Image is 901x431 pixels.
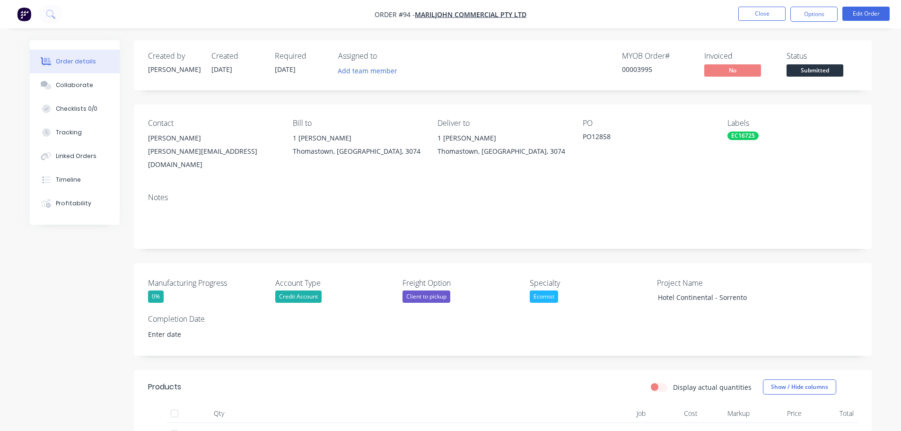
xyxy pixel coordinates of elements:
button: Add team member [332,64,402,77]
div: Required [275,52,327,61]
div: Products [148,381,181,393]
div: 00003995 [622,64,693,74]
div: Labels [727,119,857,128]
div: Bill to [293,119,422,128]
button: Linked Orders [30,144,120,168]
button: Submitted [787,64,843,79]
button: Edit Order [842,7,890,21]
div: Cost [649,404,701,423]
label: Specialty [530,277,648,289]
label: Manufacturing Progress [148,277,266,289]
div: Contact [148,119,278,128]
div: Created by [148,52,200,61]
label: Freight Option [402,277,521,289]
div: Checklists 0/0 [56,105,97,113]
div: 1 [PERSON_NAME] [437,132,567,145]
div: Client to pickup [402,290,450,303]
div: Notes [148,193,857,202]
span: [DATE] [275,65,296,74]
div: 1 [PERSON_NAME] [293,132,422,145]
div: Thomastown, [GEOGRAPHIC_DATA], 3074 [293,145,422,158]
div: Created [211,52,263,61]
div: Qty [191,404,247,423]
div: MYOB Order # [622,52,693,61]
div: Markup [701,404,753,423]
div: Tracking [56,128,82,137]
label: Project Name [657,277,775,289]
button: Order details [30,50,120,73]
div: Job [578,404,649,423]
div: PO [583,119,712,128]
div: Deliver to [437,119,567,128]
label: Completion Date [148,313,266,325]
a: Mariljohn Commercial Pty Ltd [415,10,526,19]
div: Profitability [56,199,91,208]
button: Collaborate [30,73,120,97]
span: Order #94 - [375,10,415,19]
div: 0% [148,290,164,303]
button: Timeline [30,168,120,192]
div: [PERSON_NAME][PERSON_NAME][EMAIL_ADDRESS][DOMAIN_NAME] [148,132,278,171]
button: Add team member [338,64,402,77]
div: Price [753,404,805,423]
button: Tracking [30,121,120,144]
div: Timeline [56,176,81,184]
div: Invoiced [704,52,775,61]
img: Factory [17,7,31,21]
div: 1 [PERSON_NAME]Thomastown, [GEOGRAPHIC_DATA], 3074 [437,132,567,162]
div: Assigned to [338,52,433,61]
div: Hotel Continental - Sorrento [650,290,769,304]
div: [PERSON_NAME][EMAIL_ADDRESS][DOMAIN_NAME] [148,145,278,171]
div: Ecomist [530,290,558,303]
button: Checklists 0/0 [30,97,120,121]
span: No [704,64,761,76]
div: Linked Orders [56,152,96,160]
div: [PERSON_NAME] [148,132,278,145]
div: [PERSON_NAME] [148,64,200,74]
label: Account Type [275,277,394,289]
input: Enter date [141,327,259,341]
button: Profitability [30,192,120,215]
span: Submitted [787,64,843,76]
div: 1 [PERSON_NAME]Thomastown, [GEOGRAPHIC_DATA], 3074 [293,132,422,162]
div: Order details [56,57,96,66]
div: Total [805,404,857,423]
div: PO12858 [583,132,701,145]
button: Close [738,7,786,21]
div: Status [787,52,857,61]
div: Thomastown, [GEOGRAPHIC_DATA], 3074 [437,145,567,158]
button: Options [790,7,838,22]
span: [DATE] [211,65,232,74]
div: Collaborate [56,81,93,89]
label: Display actual quantities [673,382,752,392]
button: Show / Hide columns [763,379,836,395]
div: EC16725 [727,132,759,140]
div: Credit Account [275,290,322,303]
